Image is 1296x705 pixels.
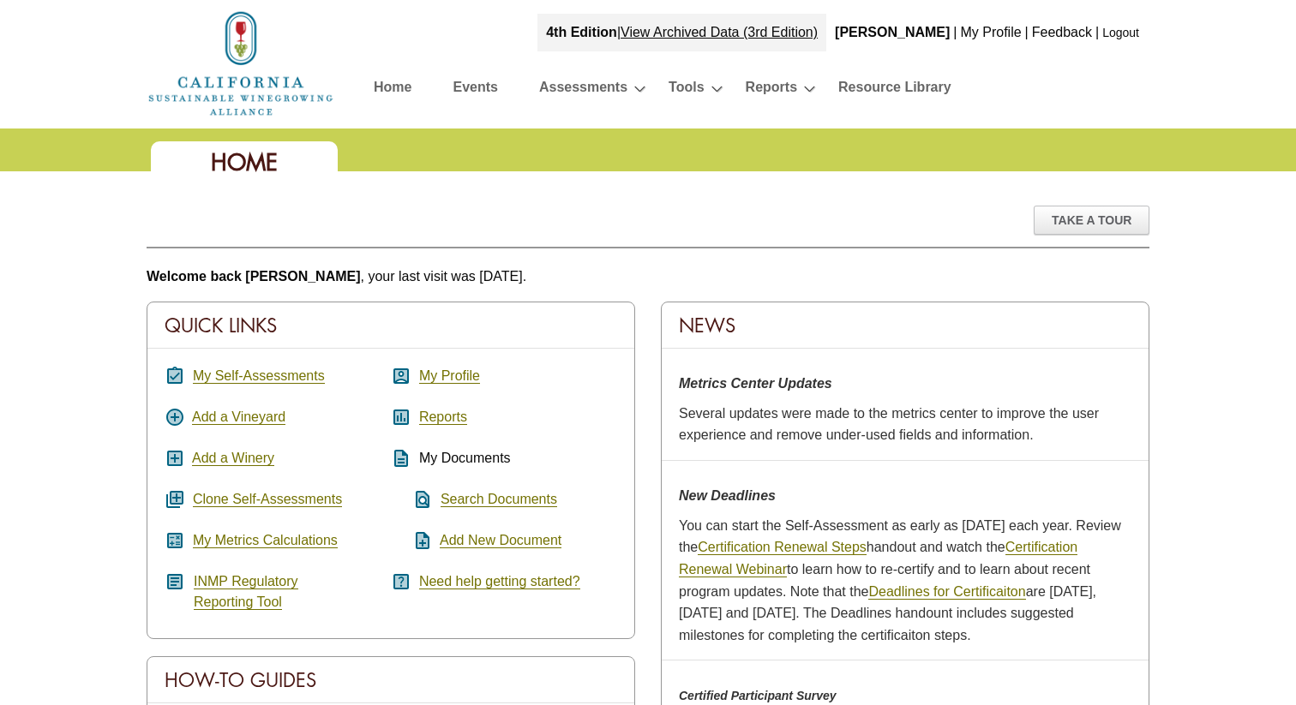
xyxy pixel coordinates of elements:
a: Search Documents [441,492,557,507]
a: Need help getting started? [419,574,580,589]
div: Quick Links [147,302,634,349]
span: My Documents [419,451,511,465]
div: | [537,14,826,51]
a: Assessments [539,75,627,105]
a: My Profile [960,25,1021,39]
a: View Archived Data (3rd Edition) [621,25,818,39]
i: add_circle [165,407,185,427]
i: account_box [391,366,411,386]
div: Take A Tour [1034,206,1149,235]
i: queue [165,489,185,510]
p: , your last visit was [DATE]. [147,266,1149,288]
em: Certified Participant Survey [679,689,837,702]
img: logo_cswa2x.png [147,9,335,118]
a: Deadlines for Certificaiton [868,584,1025,600]
a: Clone Self-Assessments [193,492,342,507]
i: find_in_page [391,489,433,510]
span: Home [211,147,278,177]
div: | [1094,14,1101,51]
a: My Metrics Calculations [193,533,338,548]
a: Add a Winery [192,451,274,466]
a: Certification Renewal Steps [698,540,867,555]
a: Tools [669,75,704,105]
i: assignment_turned_in [165,366,185,386]
a: Feedback [1032,25,1092,39]
a: Resource Library [838,75,951,105]
a: INMP RegulatoryReporting Tool [194,574,298,610]
i: article [165,571,185,592]
a: Certification Renewal Webinar [679,540,1077,577]
strong: Metrics Center Updates [679,376,832,391]
a: Reports [746,75,797,105]
i: description [391,448,411,469]
i: help_center [391,571,411,592]
b: [PERSON_NAME] [835,25,950,39]
a: Add New Document [440,533,561,548]
a: Events [453,75,497,105]
i: assessment [391,407,411,427]
strong: 4th Edition [546,25,617,39]
a: Add a Vineyard [192,409,285,425]
a: Reports [419,409,467,425]
span: Several updates were made to the metrics center to improve the user experience and remove under-u... [679,406,1099,443]
p: You can start the Self-Assessment as early as [DATE] each year. Review the handout and watch the ... [679,515,1131,647]
a: My Profile [419,368,480,384]
i: note_add [391,530,433,551]
div: How-To Guides [147,657,634,703]
a: My Self-Assessments [193,368,325,384]
div: | [1023,14,1030,51]
div: | [951,14,958,51]
a: Home [374,75,411,105]
a: Home [147,55,335,69]
b: Welcome back [PERSON_NAME] [147,269,361,284]
strong: New Deadlines [679,488,776,503]
i: add_box [165,448,185,469]
div: News [662,302,1149,349]
i: calculate [165,530,185,551]
a: Logout [1102,26,1139,39]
